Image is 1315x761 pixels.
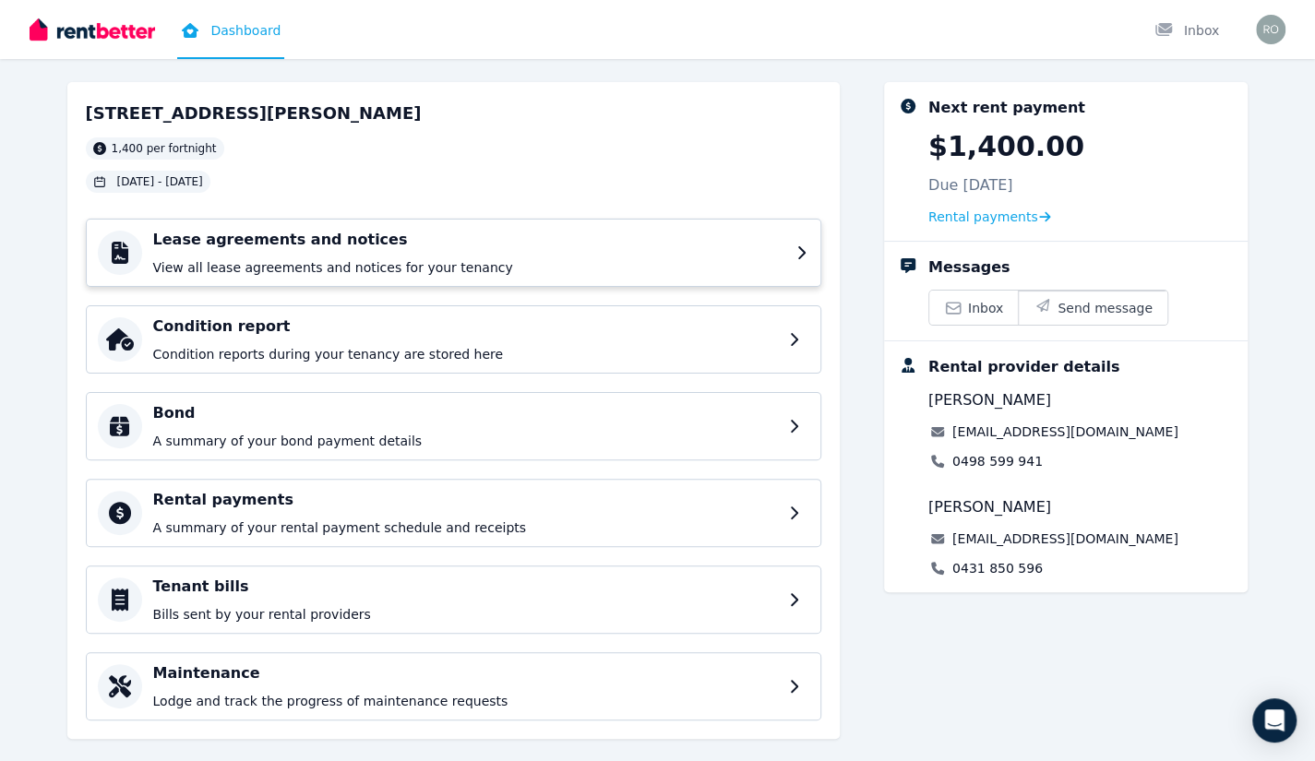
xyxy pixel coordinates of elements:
span: [PERSON_NAME] [928,389,1051,411]
div: Rental provider details [928,356,1119,378]
h2: [STREET_ADDRESS][PERSON_NAME] [86,101,422,126]
span: [DATE] - [DATE] [117,174,203,189]
span: Send message [1058,299,1153,317]
p: View all lease agreements and notices for your tenancy [153,258,785,277]
span: Inbox [968,299,1003,317]
h4: Tenant bills [153,576,778,598]
h4: Rental payments [153,489,778,511]
span: Rental payments [928,208,1038,226]
span: [PERSON_NAME] [928,496,1051,518]
p: Bills sent by your rental providers [153,605,778,624]
h4: Maintenance [153,662,778,684]
div: Messages [928,256,1010,279]
p: A summary of your bond payment details [153,432,778,450]
img: RentBetter [30,16,155,43]
h4: Lease agreements and notices [153,229,785,251]
a: 0431 850 596 [952,559,1043,577]
a: 0498 599 941 [952,452,1043,470]
a: [EMAIL_ADDRESS][DOMAIN_NAME] [952,529,1178,548]
a: [EMAIL_ADDRESS][DOMAIN_NAME] [952,422,1178,441]
div: Next rent payment [928,97,1085,119]
a: Inbox [929,291,1018,325]
div: Open Intercom Messenger [1252,698,1297,743]
img: ROSE DIANE SALAS SUBA [1256,15,1285,44]
div: Inbox [1154,21,1219,40]
a: Rental payments [928,208,1051,226]
p: Condition reports during your tenancy are stored here [153,345,778,363]
p: Due [DATE] [928,174,1013,196]
p: Lodge and track the progress of maintenance requests [153,692,778,710]
h4: Bond [153,402,778,424]
h4: Condition report [153,315,778,338]
button: Send message [1018,291,1167,325]
p: $1,400.00 [928,130,1084,163]
p: A summary of your rental payment schedule and receipts [153,518,778,537]
span: 1,400 per fortnight [112,141,217,156]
